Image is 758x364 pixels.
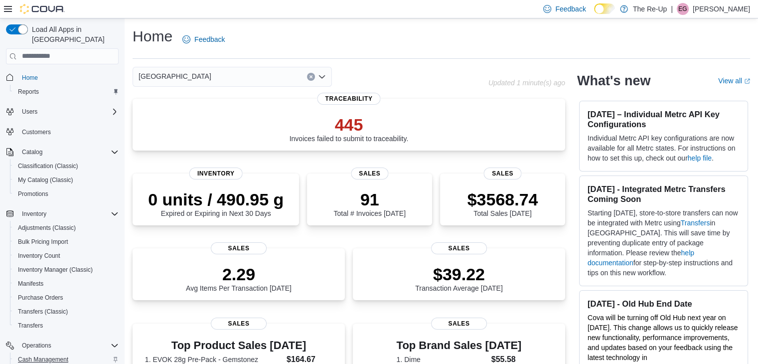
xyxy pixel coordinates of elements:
p: $39.22 [415,264,503,284]
span: Users [18,106,119,118]
button: Catalog [2,145,123,159]
a: Home [18,72,42,84]
span: Bulk Pricing Import [18,238,68,246]
button: Users [18,106,41,118]
a: Reports [14,86,43,98]
span: Traceability [317,93,380,105]
span: Reports [14,86,119,98]
button: Home [2,70,123,85]
div: Invoices failed to submit to traceability. [290,115,409,143]
span: Transfers (Classic) [18,308,68,316]
span: Catalog [18,146,119,158]
p: The Re-Up [633,3,667,15]
div: Total Sales [DATE] [467,189,538,217]
div: Total # Invoices [DATE] [333,189,405,217]
a: help file [688,154,712,162]
span: Sales [484,168,521,180]
a: Inventory Count [14,250,64,262]
span: Transfers [18,322,43,330]
a: Transfers (Classic) [14,306,72,318]
span: Sales [431,318,487,330]
div: Transaction Average [DATE] [415,264,503,292]
span: Purchase Orders [14,292,119,304]
span: Feedback [555,4,586,14]
button: Clear input [307,73,315,81]
span: Sales [351,168,388,180]
span: Adjustments (Classic) [14,222,119,234]
img: Cova [20,4,65,14]
span: Manifests [14,278,119,290]
h3: [DATE] - Integrated Metrc Transfers Coming Soon [588,184,740,204]
span: Bulk Pricing Import [14,236,119,248]
p: Starting [DATE], store-to-store transfers can now be integrated with Metrc using in [GEOGRAPHIC_D... [588,208,740,278]
h3: Top Product Sales [DATE] [145,340,332,352]
button: Adjustments (Classic) [10,221,123,235]
p: 445 [290,115,409,135]
button: Open list of options [318,73,326,81]
span: Promotions [14,188,119,200]
button: Operations [18,340,55,352]
a: Transfers [681,219,710,227]
button: Inventory Count [10,249,123,263]
input: Dark Mode [594,3,615,14]
div: Elliot Grunden [677,3,689,15]
span: Inventory [18,208,119,220]
span: Inventory Count [18,252,60,260]
span: Manifests [18,280,43,288]
button: Reports [10,85,123,99]
a: Purchase Orders [14,292,67,304]
button: Manifests [10,277,123,291]
button: Operations [2,339,123,353]
button: Transfers (Classic) [10,305,123,319]
a: Manifests [14,278,47,290]
span: Sales [211,242,267,254]
button: Promotions [10,187,123,201]
p: $3568.74 [467,189,538,209]
button: Inventory Manager (Classic) [10,263,123,277]
a: My Catalog (Classic) [14,174,77,186]
a: Feedback [178,29,229,49]
span: Operations [22,342,51,350]
span: Sales [431,242,487,254]
p: Updated 1 minute(s) ago [488,79,565,87]
button: Bulk Pricing Import [10,235,123,249]
button: Purchase Orders [10,291,123,305]
p: Individual Metrc API key configurations are now available for all Metrc states. For instructions ... [588,133,740,163]
span: Cash Management [18,356,68,364]
p: | [671,3,673,15]
button: Inventory [18,208,50,220]
span: Purchase Orders [18,294,63,302]
button: Classification (Classic) [10,159,123,173]
button: Catalog [18,146,46,158]
span: Transfers [14,320,119,332]
span: Feedback [194,34,225,44]
span: Transfers (Classic) [14,306,119,318]
span: Promotions [18,190,48,198]
span: EG [678,3,687,15]
button: Inventory [2,207,123,221]
a: Inventory Manager (Classic) [14,264,97,276]
a: Classification (Classic) [14,160,82,172]
span: Reports [18,88,39,96]
button: Customers [2,125,123,139]
h3: Top Brand Sales [DATE] [397,340,522,352]
span: Customers [22,128,51,136]
span: Inventory Count [14,250,119,262]
button: My Catalog (Classic) [10,173,123,187]
svg: External link [744,78,750,84]
h2: What's new [577,73,650,89]
span: Inventory Manager (Classic) [18,266,93,274]
span: Home [22,74,38,82]
div: Expired or Expiring in Next 30 Days [148,189,284,217]
span: My Catalog (Classic) [14,174,119,186]
p: [PERSON_NAME] [693,3,750,15]
a: Transfers [14,320,47,332]
p: 0 units / 490.95 g [148,189,284,209]
p: 91 [333,189,405,209]
a: Promotions [14,188,52,200]
span: Inventory [189,168,243,180]
span: Catalog [22,148,42,156]
span: [GEOGRAPHIC_DATA] [139,70,211,82]
span: Inventory Manager (Classic) [14,264,119,276]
